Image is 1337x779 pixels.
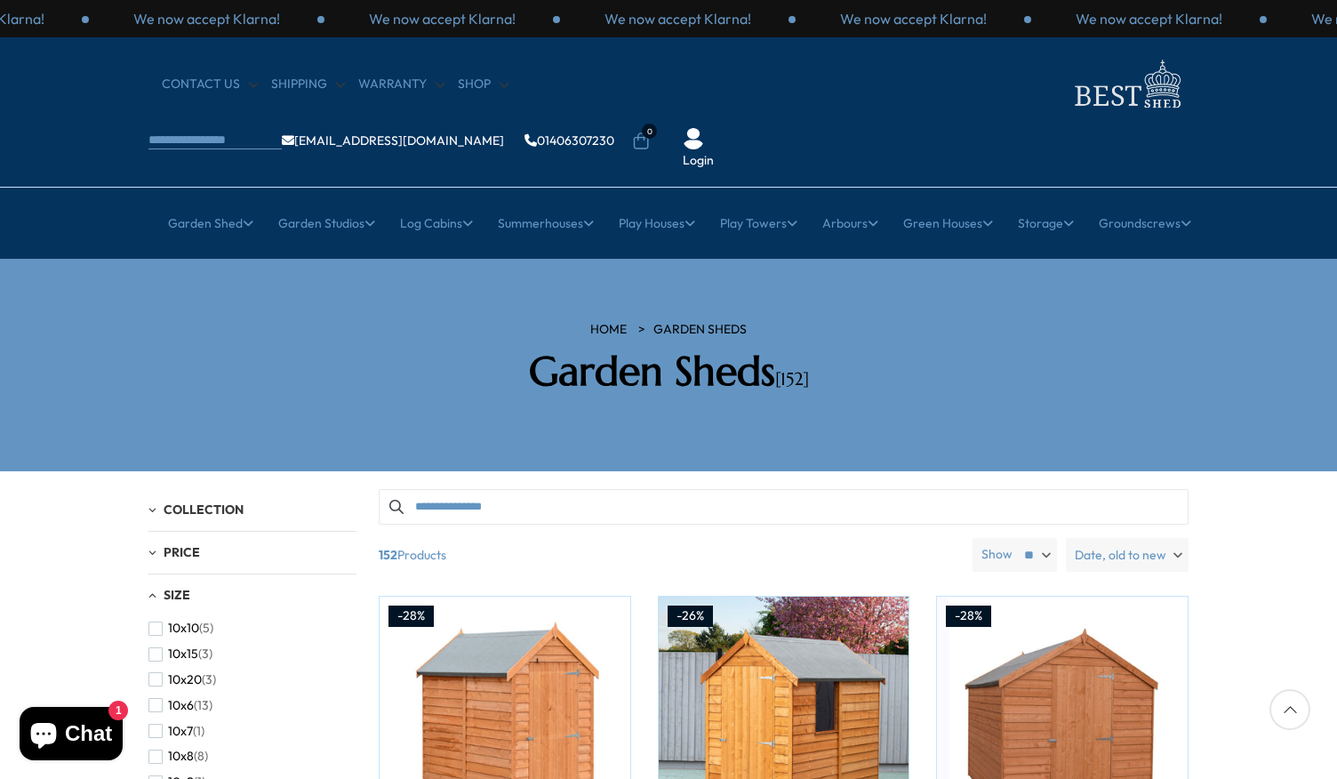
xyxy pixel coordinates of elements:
[498,201,594,245] a: Summerhouses
[1076,9,1222,28] p: We now accept Klarna!
[619,201,695,245] a: Play Houses
[400,201,473,245] a: Log Cabins
[840,9,987,28] p: We now accept Klarna!
[632,133,650,150] a: 0
[642,124,657,139] span: 0
[194,749,208,764] span: (8)
[148,641,212,667] button: 10x15
[1075,538,1166,572] span: Date, old to new
[164,587,190,603] span: Size
[14,707,128,765] inbox-online-store-chat: Shopify online store chat
[168,698,194,713] span: 10x6
[282,134,504,147] a: [EMAIL_ADDRESS][DOMAIN_NAME]
[981,546,1013,564] label: Show
[388,606,434,627] div: -28%
[202,672,216,687] span: (3)
[148,719,204,744] button: 10x7
[358,76,444,93] a: Warranty
[199,621,213,636] span: (5)
[1031,9,1267,28] div: 2 / 3
[168,621,199,636] span: 10x10
[324,9,560,28] div: 2 / 3
[683,152,714,170] a: Login
[590,321,627,339] a: HOME
[379,489,1189,525] input: Search products
[148,667,216,693] button: 10x20
[164,502,244,518] span: Collection
[653,321,747,339] a: Garden Sheds
[668,606,713,627] div: -26%
[720,201,797,245] a: Play Towers
[369,9,516,28] p: We now accept Klarna!
[133,9,280,28] p: We now accept Klarna!
[168,201,253,245] a: Garden Shed
[271,76,345,93] a: Shipping
[168,672,202,687] span: 10x20
[168,646,198,662] span: 10x15
[89,9,324,28] div: 1 / 3
[560,9,796,28] div: 3 / 3
[458,76,508,93] a: Shop
[946,606,991,627] div: -28%
[1066,538,1189,572] label: Date, old to new
[775,368,809,390] span: [152]
[903,201,993,245] a: Green Houses
[683,128,704,149] img: User Icon
[162,76,258,93] a: CONTACT US
[193,724,204,739] span: (1)
[796,9,1031,28] div: 1 / 3
[604,9,751,28] p: We now accept Klarna!
[168,724,193,739] span: 10x7
[1064,55,1189,113] img: logo
[372,538,965,572] span: Products
[1018,201,1074,245] a: Storage
[1099,201,1191,245] a: Groundscrews
[198,646,212,662] span: (3)
[278,201,375,245] a: Garden Studios
[194,698,212,713] span: (13)
[379,538,397,572] b: 152
[148,743,208,769] button: 10x8
[164,544,200,560] span: Price
[415,348,922,396] h2: Garden Sheds
[168,749,194,764] span: 10x8
[148,693,212,719] button: 10x6
[524,134,614,147] a: 01406307230
[148,615,213,641] button: 10x10
[822,201,878,245] a: Arbours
